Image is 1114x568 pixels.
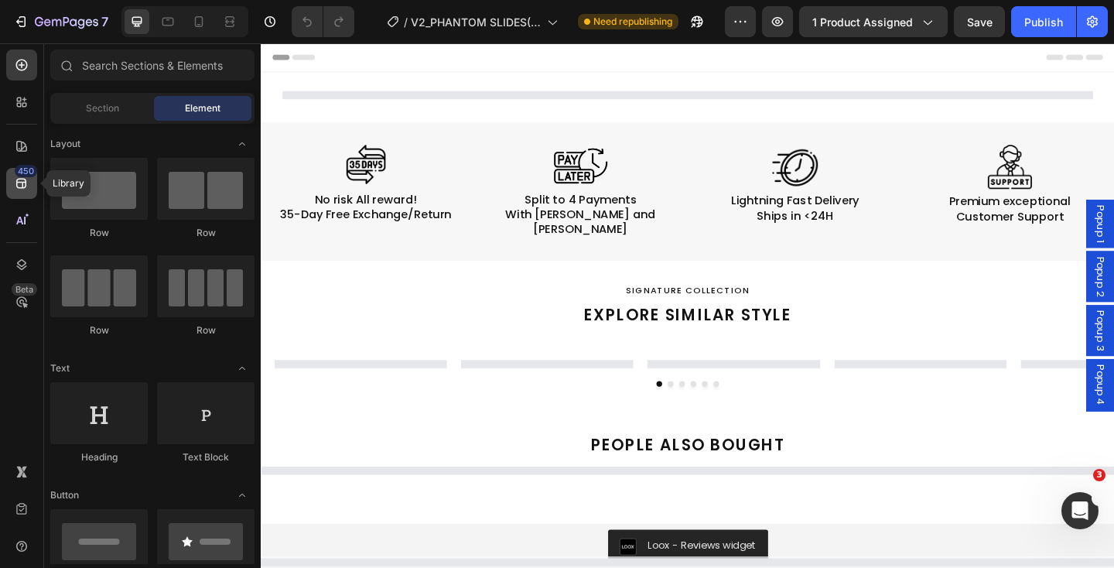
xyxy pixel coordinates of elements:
span: Popup 2 [905,232,921,275]
h2: Premium exceptional Customer Support [701,163,928,199]
img: Icon for L'EXUDE's 'Pay Later' option, letting customers split payments into 4 installments with ... [319,104,377,163]
span: Popup 4 [905,350,921,395]
span: Popup 1 [905,176,921,217]
img: Icon representing L'EXUDE's 35-day free exchange and return policy with the text "No risk, All re... [93,111,135,153]
span: Section [86,101,119,115]
button: Dot [430,368,436,374]
button: Save [954,6,1005,37]
span: Save [967,15,993,29]
div: Row [157,323,255,337]
div: Row [50,226,148,240]
div: Publish [1024,14,1063,30]
img: Icon for L'EXUDE's premium customer support, ensuring exceptional service and assistance for all ... [791,111,839,159]
button: Dot [467,368,473,374]
button: Dot [492,368,498,374]
span: Need republishing [593,15,672,29]
div: Text Block [157,450,255,464]
div: Row [157,226,255,240]
div: Beta [12,283,37,296]
button: 1 product assigned [799,6,948,37]
span: Text [50,361,70,375]
button: 7 [6,6,115,37]
p: 7 [101,12,108,31]
div: 450 [15,165,37,177]
button: Dot [480,368,486,374]
img: Icon representing L'EXUDE's lightning-fast delivery service, ensuring orders are shipped in under... [556,111,606,160]
div: Loox - Reviews widget [421,539,539,555]
span: V2_PHANTOM SLIDES(BLACK)_PRODUCTPAGE ([DATE]) [411,14,541,30]
button: Dot [443,368,449,374]
span: Toggle open [230,356,255,381]
span: / [404,14,408,30]
button: Publish [1011,6,1076,37]
span: Element [185,101,220,115]
span: 1 product assigned [812,14,913,30]
span: Toggle open [230,132,255,156]
iframe: Intercom live chat [1061,492,1099,529]
div: Row [50,323,148,337]
iframe: Design area [261,43,1114,568]
div: Heading [50,450,148,464]
span: Popup 3 [905,291,921,334]
span: Button [50,488,79,502]
span: 3 [1093,469,1105,481]
input: Search Sections & Elements [50,50,255,80]
span: Toggle open [230,483,255,508]
span: Layout [50,137,80,151]
button: Loox - Reviews widget [378,529,552,566]
button: Dot [455,368,461,374]
div: Undo/Redo [292,6,354,37]
h2: Lightning Fast Delivery Ships in <24H [467,163,695,198]
img: loox.png [390,539,408,557]
h2: Split to 4 Payments With [PERSON_NAME] and [PERSON_NAME] [234,161,461,212]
